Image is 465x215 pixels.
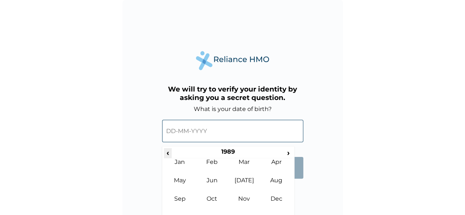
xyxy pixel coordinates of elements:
td: [DATE] [228,177,261,195]
label: What is your date of birth? [194,105,272,112]
input: DD-MM-YYYY [162,120,303,142]
td: Aug [260,177,293,195]
td: May [164,177,196,195]
span: › [285,148,293,157]
h3: We will try to verify your identity by asking you a secret question. [162,85,303,102]
td: Dec [260,195,293,214]
td: Jan [164,158,196,177]
td: Apr [260,158,293,177]
td: Oct [196,195,228,214]
img: Reliance Health's Logo [196,51,269,70]
th: 1989 [172,148,285,158]
td: Jun [196,177,228,195]
td: Mar [228,158,261,177]
td: Sep [164,195,196,214]
span: ‹ [164,148,172,157]
td: Nov [228,195,261,214]
td: Feb [196,158,228,177]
